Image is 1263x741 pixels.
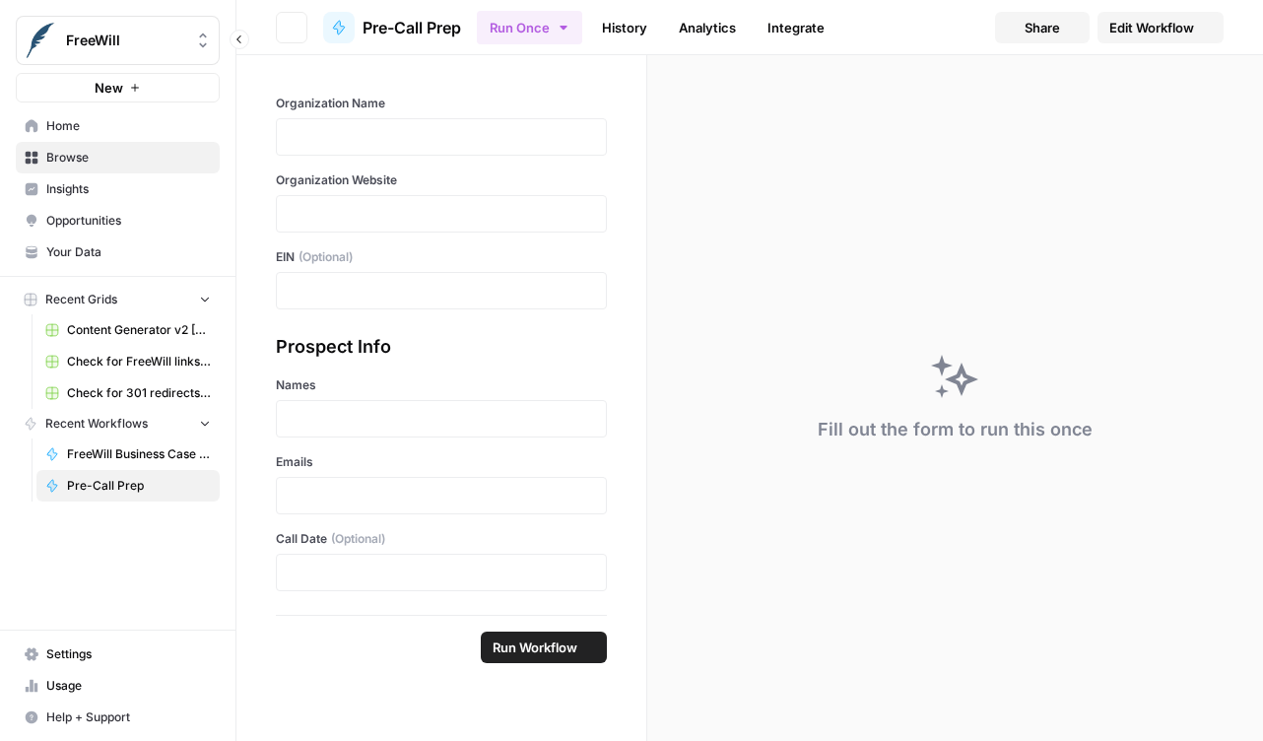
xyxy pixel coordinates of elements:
span: Pre-Call Prep [67,477,211,495]
button: Share [995,12,1090,43]
a: Insights [16,173,220,205]
a: FreeWill Business Case Generator v2 [36,438,220,470]
label: Organization Name [276,95,607,112]
span: (Optional) [299,248,353,266]
a: Content Generator v2 [DRAFT] Test [36,314,220,346]
a: Integrate [756,12,836,43]
span: Share [1025,18,1060,37]
button: Run Workflow [481,632,607,663]
label: Emails [276,453,607,471]
span: Recent Grids [45,291,117,308]
span: Pre-Call Prep [363,16,461,39]
button: Recent Workflows [16,409,220,438]
a: Browse [16,142,220,173]
a: Analytics [667,12,748,43]
span: Recent Workflows [45,415,148,433]
span: Check for FreeWill links on partner's external website [67,353,211,370]
a: Opportunities [16,205,220,236]
span: Settings [46,645,211,663]
a: Pre-Call Prep [323,12,461,43]
a: Pre-Call Prep [36,470,220,502]
span: Help + Support [46,708,211,726]
button: Recent Grids [16,285,220,314]
span: Check for 301 redirects on page Grid [67,384,211,402]
a: History [590,12,659,43]
a: Your Data [16,236,220,268]
span: Insights [46,180,211,198]
img: FreeWill Logo [23,23,58,58]
div: Fill out the form to run this once [818,416,1093,443]
span: FreeWill Business Case Generator v2 [67,445,211,463]
span: Edit Workflow [1109,18,1194,37]
label: Names [276,376,607,394]
span: FreeWill [66,31,185,50]
button: New [16,73,220,102]
span: New [95,78,123,98]
a: Usage [16,670,220,702]
span: Browse [46,149,211,167]
button: Help + Support [16,702,220,733]
span: Run Workflow [493,638,577,657]
div: Prospect Info [276,333,607,361]
a: Edit Workflow [1097,12,1224,43]
a: Check for 301 redirects on page Grid [36,377,220,409]
span: (Optional) [331,530,385,548]
span: Opportunities [46,212,211,230]
span: Usage [46,677,211,695]
span: Home [46,117,211,135]
a: Home [16,110,220,142]
label: EIN [276,248,607,266]
label: Call Date [276,530,607,548]
span: Content Generator v2 [DRAFT] Test [67,321,211,339]
label: Organization Website [276,171,607,189]
button: Run Once [477,11,582,44]
button: Workspace: FreeWill [16,16,220,65]
a: Settings [16,639,220,670]
span: Your Data [46,243,211,261]
a: Check for FreeWill links on partner's external website [36,346,220,377]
